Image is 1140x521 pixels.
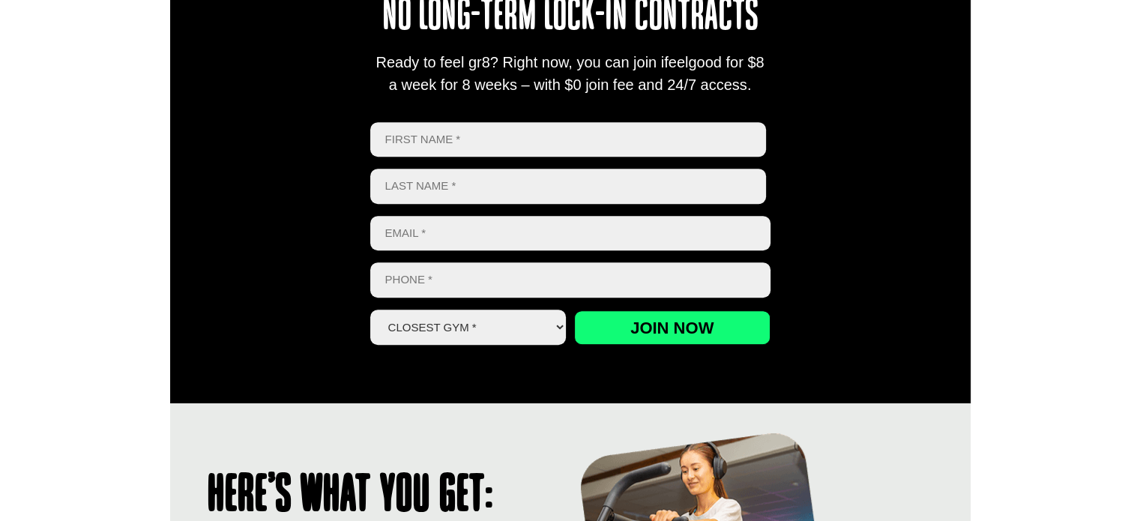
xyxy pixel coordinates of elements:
input: Last name * [370,169,767,204]
input: First name * [370,122,767,157]
input: Phone * [370,262,770,298]
input: Email * [370,216,770,251]
input: Join now [574,310,770,345]
div: Ready to feel gr8? Right now, you can join ifeelgood for $8 a week for 8 weeks – with $0 join fee... [370,51,770,96]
